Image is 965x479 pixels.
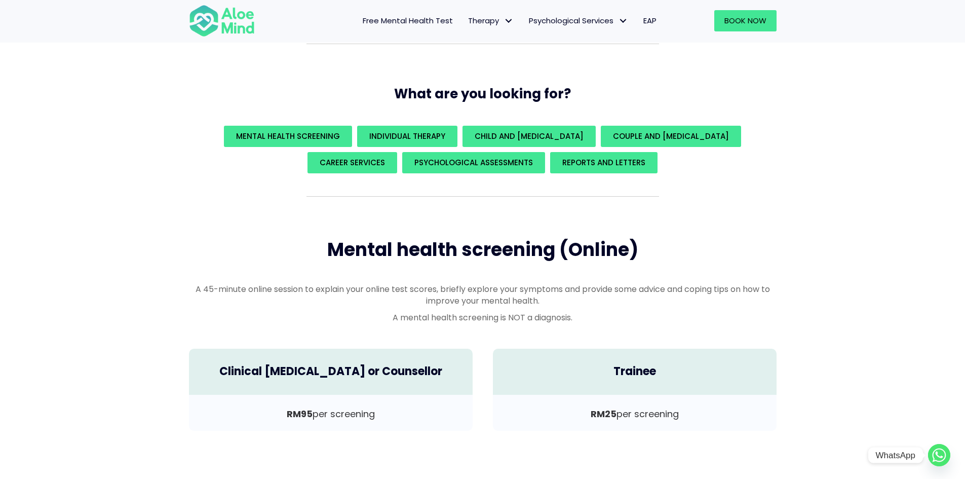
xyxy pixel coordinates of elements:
[189,312,777,323] p: A mental health screening is NOT a diagnosis.
[928,444,950,466] a: Whatsapp
[460,10,521,31] a: TherapyTherapy: submenu
[550,152,658,173] a: REPORTS AND LETTERS
[236,131,340,141] span: Mental Health Screening
[616,14,631,28] span: Psychological Services: submenu
[643,15,657,26] span: EAP
[402,152,545,173] a: Psychological assessments
[189,283,777,307] p: A 45-minute online session to explain your online test scores, briefly explore your symptoms and ...
[724,15,766,26] span: Book Now
[357,126,457,147] a: Individual Therapy
[224,126,352,147] a: Mental Health Screening
[369,131,445,141] span: Individual Therapy
[199,408,462,421] p: per screening
[475,131,584,141] span: Child and [MEDICAL_DATA]
[714,10,777,31] a: Book Now
[503,364,766,380] h4: Trainee
[287,408,313,420] b: RM95
[501,14,516,28] span: Therapy: submenu
[529,15,628,26] span: Psychological Services
[327,237,638,263] span: Mental health screening (Online)
[468,15,514,26] span: Therapy
[199,364,462,380] h4: Clinical [MEDICAL_DATA] or Counsellor
[462,126,596,147] a: Child and [MEDICAL_DATA]
[503,408,766,421] p: per screening
[355,10,460,31] a: Free Mental Health Test
[363,15,453,26] span: Free Mental Health Test
[414,157,533,168] span: Psychological assessments
[268,10,664,31] nav: Menu
[613,131,729,141] span: Couple and [MEDICAL_DATA]
[591,408,616,420] b: RM25
[521,10,636,31] a: Psychological ServicesPsychological Services: submenu
[636,10,664,31] a: EAP
[562,157,645,168] span: REPORTS AND LETTERS
[189,4,255,38] img: Aloe mind Logo
[601,126,741,147] a: Couple and [MEDICAL_DATA]
[189,123,777,176] div: What are you looking for?
[320,157,385,168] span: Career Services
[394,85,571,103] span: What are you looking for?
[307,152,397,173] a: Career Services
